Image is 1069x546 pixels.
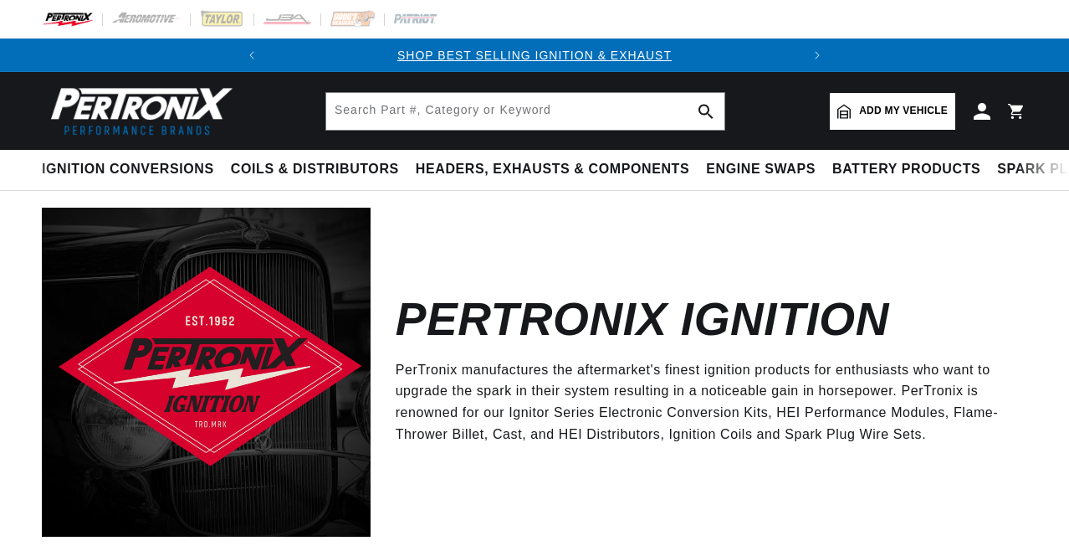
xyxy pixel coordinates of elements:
p: PerTronix manufactures the aftermarket's finest ignition products for enthusiasts who want to upg... [396,359,1002,445]
button: Translation missing: en.sections.announcements.next_announcement [800,39,834,72]
a: SHOP BEST SELLING IGNITION & EXHAUST [397,49,672,62]
a: Add my vehicle [830,93,955,130]
button: search button [688,93,724,130]
summary: Headers, Exhausts & Components [407,150,698,189]
button: Translation missing: en.sections.announcements.previous_announcement [235,39,269,72]
img: Pertronix Ignition [42,208,371,537]
span: Coils & Distributors [231,161,399,178]
span: Headers, Exhausts & Components [416,161,689,178]
summary: Engine Swaps [698,150,824,189]
input: Search Part #, Category or Keyword [326,93,724,130]
span: Add my vehicle [859,103,948,119]
div: 1 of 2 [269,46,800,64]
summary: Ignition Conversions [42,150,222,189]
div: Announcement [269,46,800,64]
span: Engine Swaps [706,161,816,178]
summary: Coils & Distributors [222,150,407,189]
summary: Battery Products [824,150,989,189]
h2: Pertronix Ignition [396,300,889,339]
img: Pertronix [42,82,234,140]
span: Battery Products [832,161,980,178]
span: Ignition Conversions [42,161,214,178]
